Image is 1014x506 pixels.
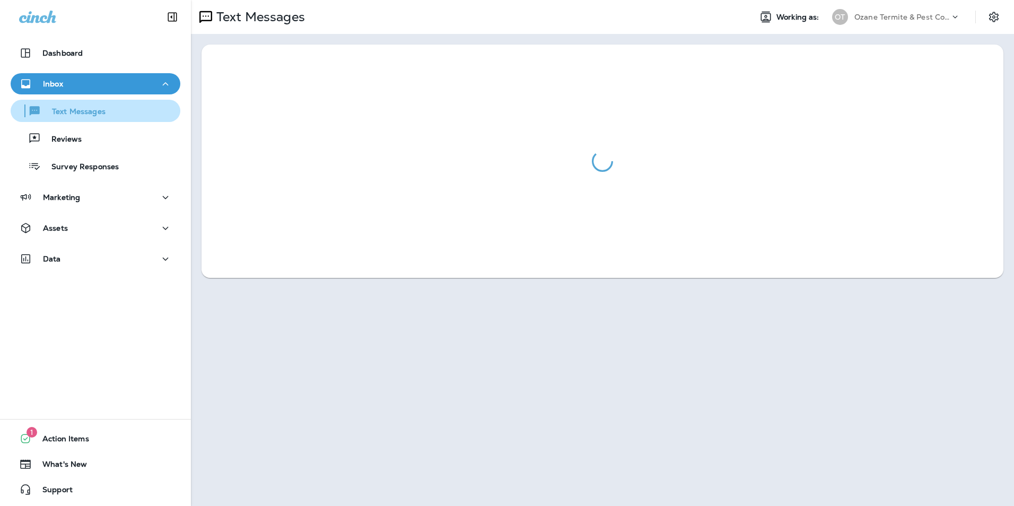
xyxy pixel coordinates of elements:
[32,485,73,498] span: Support
[11,42,180,64] button: Dashboard
[11,479,180,500] button: Support
[43,193,80,202] p: Marketing
[11,248,180,269] button: Data
[11,428,180,449] button: 1Action Items
[11,73,180,94] button: Inbox
[158,6,187,28] button: Collapse Sidebar
[11,100,180,122] button: Text Messages
[212,9,305,25] p: Text Messages
[11,217,180,239] button: Assets
[984,7,1003,27] button: Settings
[32,460,87,473] span: What's New
[42,49,83,57] p: Dashboard
[27,427,37,438] span: 1
[11,155,180,177] button: Survey Responses
[41,135,82,145] p: Reviews
[776,13,821,22] span: Working as:
[832,9,848,25] div: OT
[41,162,119,172] p: Survey Responses
[11,127,180,150] button: Reviews
[11,187,180,208] button: Marketing
[11,453,180,475] button: What's New
[41,107,106,117] p: Text Messages
[854,13,950,21] p: Ozane Termite & Pest Control
[43,80,63,88] p: Inbox
[43,224,68,232] p: Assets
[43,255,61,263] p: Data
[32,434,89,447] span: Action Items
